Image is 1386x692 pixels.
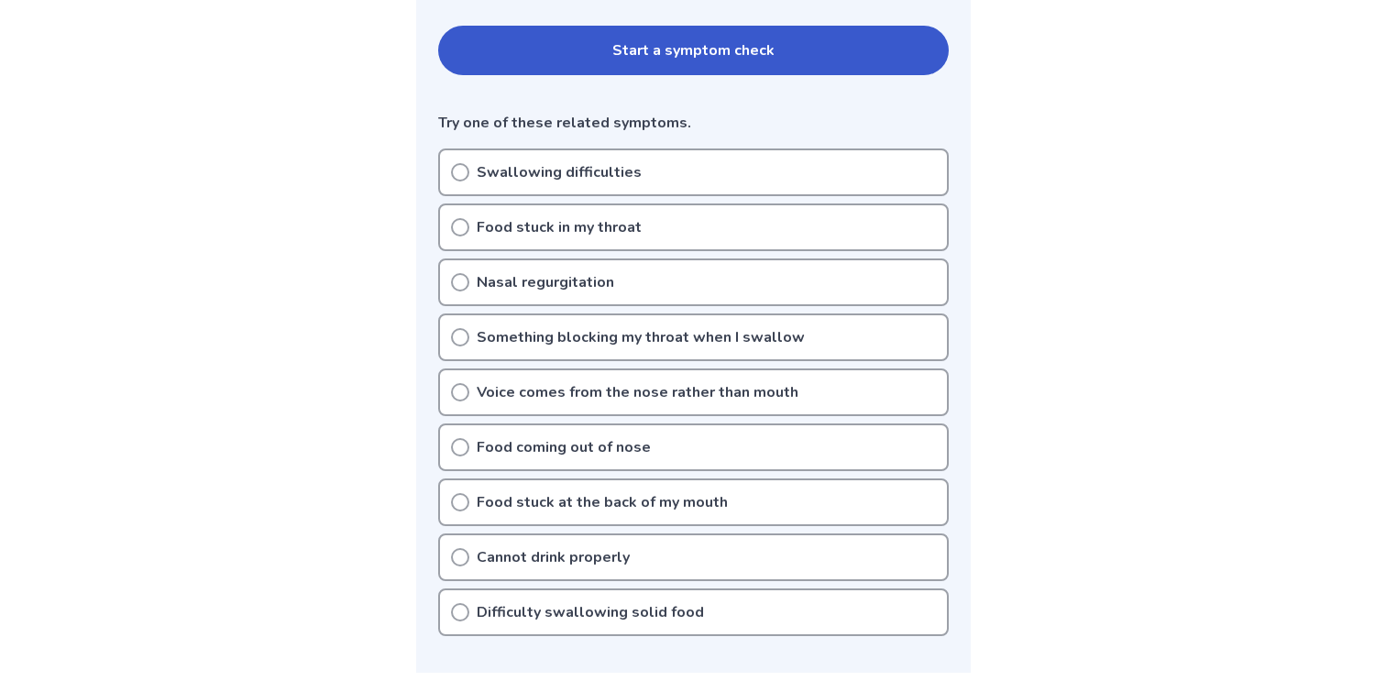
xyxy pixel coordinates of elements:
p: Nasal regurgitation [477,271,614,293]
p: Swallowing difficulties [477,161,642,183]
p: Food coming out of nose [477,436,651,458]
p: Food stuck in my throat [477,216,642,238]
p: Try one of these related symptoms. [438,112,949,134]
p: Cannot drink properly [477,546,630,568]
p: Food stuck at the back of my mouth [477,491,728,513]
p: Something blocking my throat when I swallow [477,326,805,348]
button: Start a symptom check [438,26,949,75]
p: Voice comes from the nose rather than mouth [477,381,798,403]
p: Difficulty swallowing solid food [477,601,704,623]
